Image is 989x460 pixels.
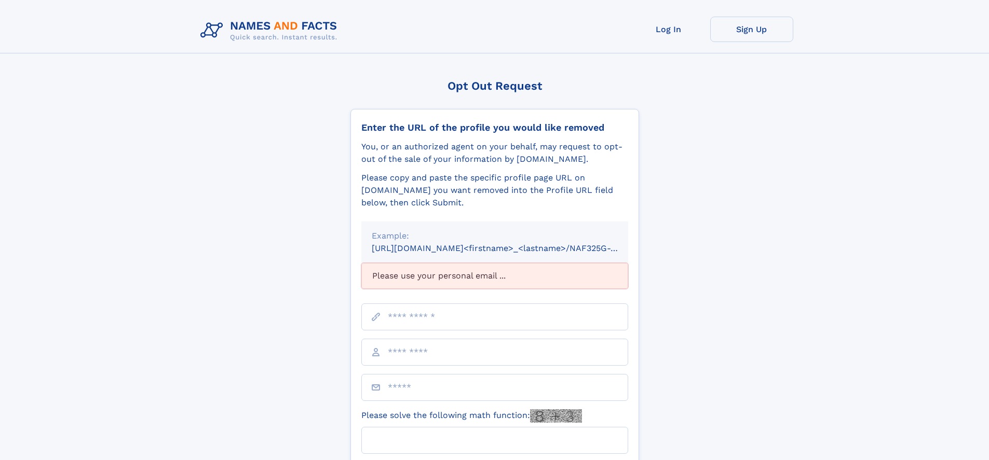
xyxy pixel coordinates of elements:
div: Enter the URL of the profile you would like removed [361,122,628,133]
label: Please solve the following math function: [361,409,582,423]
a: Sign Up [710,17,793,42]
div: Example: [372,230,618,242]
small: [URL][DOMAIN_NAME]<firstname>_<lastname>/NAF325G-xxxxxxxx [372,243,648,253]
a: Log In [627,17,710,42]
div: Please copy and paste the specific profile page URL on [DOMAIN_NAME] you want removed into the Pr... [361,172,628,209]
div: Opt Out Request [350,79,639,92]
div: Please use your personal email ... [361,263,628,289]
div: You, or an authorized agent on your behalf, may request to opt-out of the sale of your informatio... [361,141,628,165]
img: Logo Names and Facts [196,17,346,45]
